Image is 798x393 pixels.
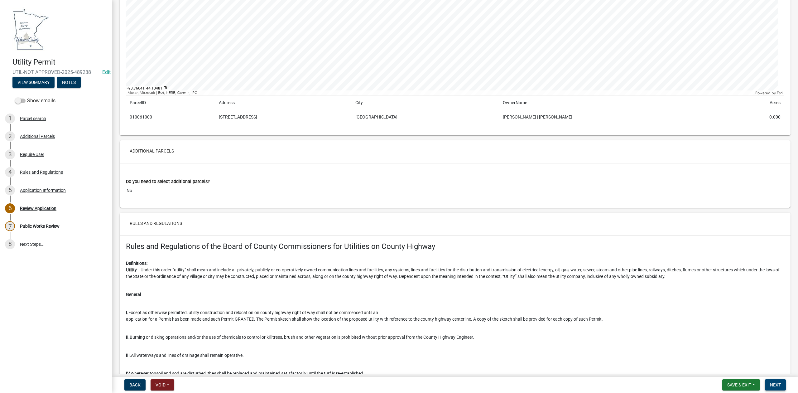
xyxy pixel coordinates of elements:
[126,110,215,124] td: 010061000
[499,110,728,124] td: [PERSON_NAME] | [PERSON_NAME]
[126,364,784,377] p: Wherever topsoil and sod are disturbed, they shall be replaced and maintained satisfactorily unti...
[15,97,55,104] label: Show emails
[125,218,187,229] button: Rules and Regulations
[12,77,55,88] button: View Summary
[215,110,352,124] td: [STREET_ADDRESS]
[754,90,784,95] div: Powered by
[20,134,55,138] div: Additional Parcels
[126,242,784,251] h4: Rules and Regulations of the Board of County Commissioners for Utilities on County Highway
[5,114,15,124] div: 1
[20,152,44,157] div: Require User
[5,185,15,195] div: 5
[156,382,166,387] span: Void
[126,327,784,341] p: Burning or disking operations and/or the use of chemicals to control or kill trees, brush and oth...
[20,188,66,192] div: Application Information
[126,292,141,297] strong: General
[126,346,784,359] p: All waterways and lines of drainage shall remain operative.
[57,80,81,85] wm-modal-confirm: Notes
[12,7,49,51] img: Waseca County, Minnesota
[125,145,179,157] button: Additional Parcels
[126,353,131,358] strong: III.
[126,267,137,272] strong: Utility
[57,77,81,88] button: Notes
[722,379,760,391] button: Save & Exit
[5,221,15,231] div: 7
[12,80,55,85] wm-modal-confirm: Summary
[499,96,728,110] td: OwnerName
[126,303,784,323] p: Except as otherwise permitted, utility construction and relocation on county highway right of way...
[20,170,63,174] div: Rules and Regulations
[126,335,130,340] strong: II.
[5,149,15,159] div: 3
[765,379,786,391] button: Next
[124,379,146,391] button: Back
[5,131,15,141] div: 2
[727,382,751,387] span: Save & Exit
[126,371,131,376] strong: IV.
[5,167,15,177] div: 4
[5,203,15,213] div: 6
[151,379,174,391] button: Void
[102,69,111,75] a: Edit
[215,96,352,110] td: Address
[126,254,784,280] p: – Under this order “utility” shall mean and include all privately, publicly or co-operatively own...
[126,90,754,95] div: Maxar, Microsoft | Esri, HERE, Garmin, iPC
[352,110,499,124] td: [GEOGRAPHIC_DATA]
[770,382,781,387] span: Next
[728,96,784,110] td: Acres
[20,116,46,121] div: Parcel search
[728,110,784,124] td: 0.000
[12,69,100,75] span: UTIL-NOT APPROVED-2025-489238
[20,206,56,211] div: Review Application
[126,180,210,184] label: Do you need to select additional parcels?
[5,239,15,249] div: 8
[12,58,107,67] h4: Utility Permit
[129,382,141,387] span: Back
[777,91,783,95] a: Esri
[126,96,215,110] td: ParcelID
[352,96,499,110] td: City
[126,310,128,315] strong: I.
[102,69,111,75] wm-modal-confirm: Edit Application Number
[126,261,147,266] strong: Definitions:
[20,224,60,228] div: Public Works Review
